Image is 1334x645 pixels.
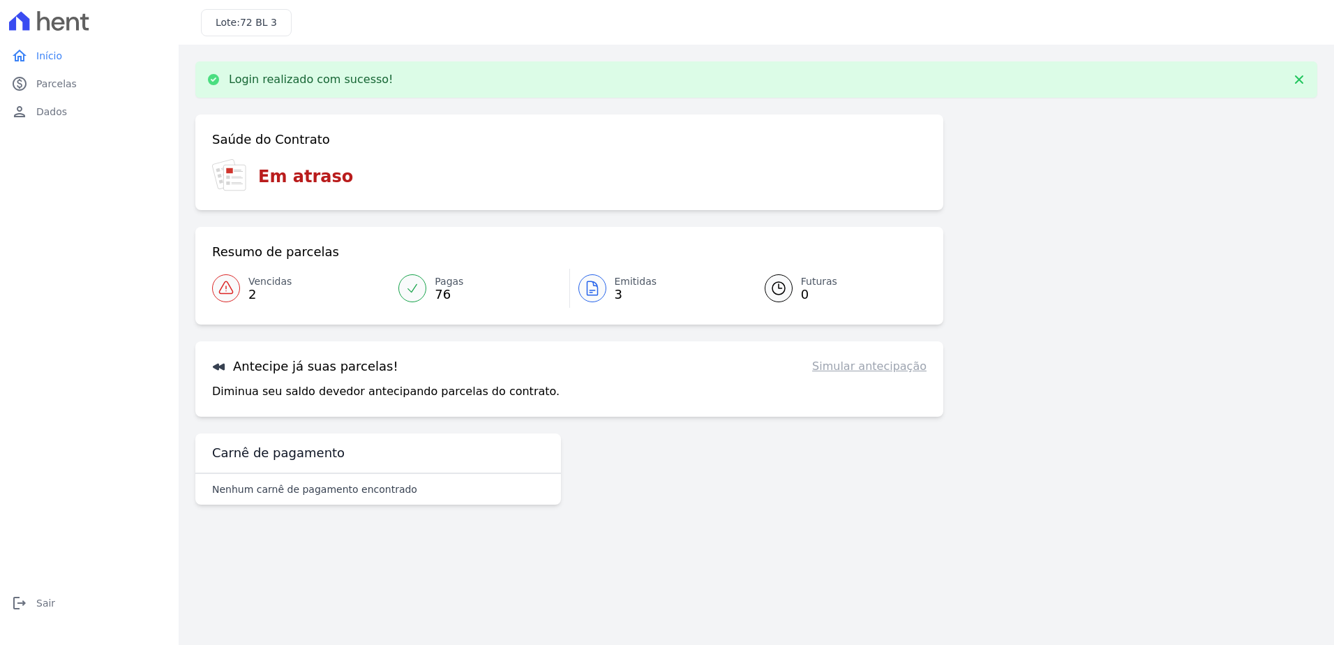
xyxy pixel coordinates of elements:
h3: Em atraso [258,164,353,189]
a: Emitidas 3 [570,269,748,308]
a: homeInício [6,42,173,70]
i: home [11,47,28,64]
h3: Carnê de pagamento [212,445,345,461]
span: 3 [615,289,657,300]
h3: Antecipe já suas parcelas! [212,358,398,375]
a: Futuras 0 [748,269,927,308]
i: paid [11,75,28,92]
span: Dados [36,105,67,119]
p: Nenhum carnê de pagamento encontrado [212,482,417,496]
span: Futuras [801,274,837,289]
p: Login realizado com sucesso! [229,73,394,87]
a: logoutSair [6,589,173,617]
i: logout [11,595,28,611]
span: 0 [801,289,837,300]
span: 2 [248,289,292,300]
span: Vencidas [248,274,292,289]
span: Sair [36,596,55,610]
h3: Resumo de parcelas [212,244,339,260]
a: Pagas 76 [390,269,569,308]
a: Simular antecipação [812,358,927,375]
h3: Saúde do Contrato [212,131,330,148]
span: 72 BL 3 [240,17,277,28]
i: person [11,103,28,120]
span: 76 [435,289,463,300]
p: Diminua seu saldo devedor antecipando parcelas do contrato. [212,383,560,400]
span: Emitidas [615,274,657,289]
a: paidParcelas [6,70,173,98]
a: personDados [6,98,173,126]
span: Pagas [435,274,463,289]
h3: Lote: [216,15,277,30]
a: Vencidas 2 [212,269,390,308]
span: Parcelas [36,77,77,91]
span: Início [36,49,62,63]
